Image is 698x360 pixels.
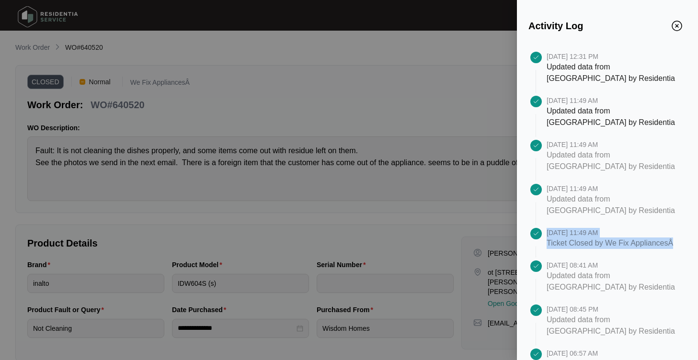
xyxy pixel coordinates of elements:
[547,270,679,293] p: Updated data from [GEOGRAPHIC_DATA] by Residentia
[547,140,679,149] p: [DATE] 11:49 AM
[547,193,679,216] p: Updated data from [GEOGRAPHIC_DATA] by Residentia
[547,314,679,337] p: Updated data from [GEOGRAPHIC_DATA] by Residentia
[530,228,542,239] img: icon
[530,349,542,360] img: icon
[547,61,679,84] p: Updated data from [GEOGRAPHIC_DATA] by Residentia
[547,184,679,193] p: [DATE] 11:49 AM
[530,260,542,272] img: icon
[547,105,679,128] p: Updated data from [GEOGRAPHIC_DATA] by Residentia
[547,349,679,358] p: [DATE] 06:57 AM
[547,96,679,105] p: [DATE] 11:49 AM
[530,52,542,63] img: icon
[530,140,542,151] img: icon
[547,237,673,249] p: Ticket Closed by We Fix AppliancesÂ
[671,20,683,32] button: Close
[530,96,542,107] img: icon
[528,19,671,33] p: Activity Log
[530,184,542,195] img: icon
[547,304,679,314] p: [DATE] 08:45 PM
[547,149,679,172] p: Updated data from [GEOGRAPHIC_DATA] by Residentia
[547,52,679,61] p: [DATE] 12:31 PM
[530,304,542,316] img: icon
[547,260,679,270] p: [DATE] 08:41 AM
[547,228,673,237] p: [DATE] 11:49 AM
[672,21,682,31] img: close icon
